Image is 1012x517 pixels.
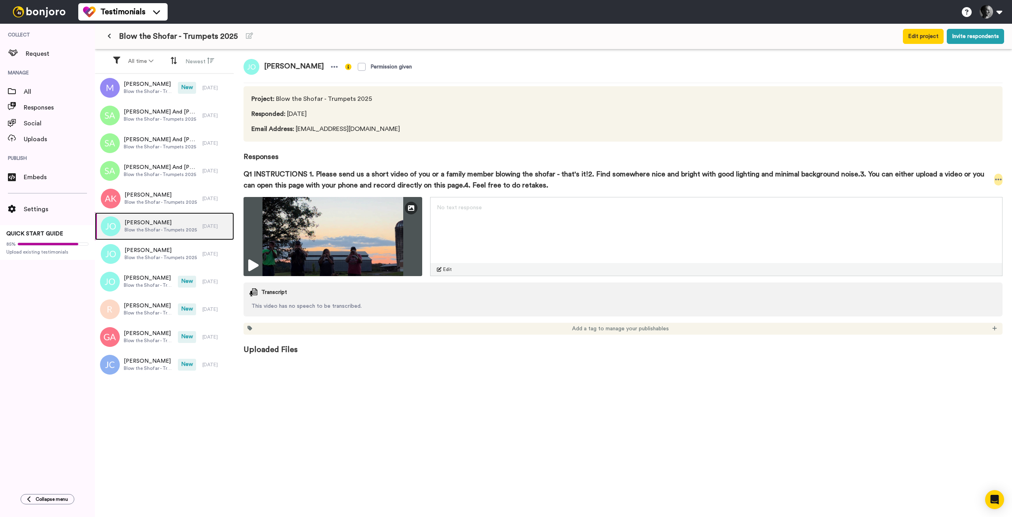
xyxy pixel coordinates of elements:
img: transcript.svg [249,288,257,296]
img: m.png [100,78,120,98]
button: Collapse menu [21,494,74,504]
a: [PERSON_NAME]Blow the Shofar - Trumpets 2025New[DATE] [95,268,234,295]
img: bj-logo-header-white.svg [9,6,69,17]
span: [PERSON_NAME] [124,357,174,365]
a: [PERSON_NAME]Blow the Shofar - Trumpets 2025New[DATE] [95,74,234,102]
div: [DATE] [202,223,230,229]
span: Request [26,49,95,59]
div: [DATE] [202,195,230,202]
a: [PERSON_NAME]Blow the Shofar - Trumpets 2025New[DATE] [95,351,234,379]
button: Invite respondents [947,29,1004,44]
span: Blow the Shofar - Trumpets 2025 [124,282,174,288]
button: All time [123,54,158,68]
span: [PERSON_NAME] [125,219,197,227]
span: [PERSON_NAME] And [PERSON_NAME] [124,163,198,171]
span: Responded : [251,111,285,117]
span: Embeds [24,172,95,182]
img: sa.png [100,133,120,153]
span: Blow the Shofar - Trumpets 2025 [125,254,197,261]
span: [PERSON_NAME] And [PERSON_NAME] [124,136,198,144]
span: Blow the Shofar - Trumpets 2025 [125,227,197,233]
span: Add a tag to manage your publishables [572,325,669,333]
div: [DATE] [202,140,230,146]
span: [PERSON_NAME] [124,330,174,337]
span: New [178,303,196,315]
img: ak.png [101,189,121,208]
img: tm-color.svg [83,6,96,18]
span: Blow the Shofar - Trumpets 2025 [119,31,238,42]
span: Blow the Shofar - Trumpets 2025 [251,94,479,104]
span: All [24,87,95,97]
span: Blow the Shofar - Trumpets 2025 [124,88,174,95]
span: New [178,276,196,288]
div: [DATE] [202,334,230,340]
span: [PERSON_NAME] And [PERSON_NAME] [124,108,198,116]
span: New [178,331,196,343]
button: Edit project [903,29,944,44]
a: [PERSON_NAME]Blow the Shofar - Trumpets 2025New[DATE] [95,295,234,323]
span: Blow the Shofar - Trumpets 2025 [124,144,198,150]
span: Collapse menu [36,496,68,502]
img: jo.png [101,216,121,236]
span: Email Address : [251,126,294,132]
img: jo.png [101,244,121,264]
span: [PERSON_NAME] [125,191,197,199]
span: Blow the Shofar - Trumpets 2025 [124,365,174,371]
span: New [178,359,196,371]
div: Open Intercom Messenger [985,490,1004,509]
span: Blow the Shofar - Trumpets 2025 [124,171,198,178]
a: [PERSON_NAME] And [PERSON_NAME]Blow the Shofar - Trumpets 2025[DATE] [95,157,234,185]
span: Blow the Shofar - Trumpets 2025 [125,199,197,205]
span: No text response [437,205,482,210]
div: [DATE] [202,112,230,119]
span: 85% [6,241,16,247]
span: Settings [24,205,95,214]
span: Uploads [24,134,95,144]
span: Responses [244,142,1003,162]
img: r.png [100,299,120,319]
img: sa.png [100,106,120,125]
span: [PERSON_NAME] [125,246,197,254]
span: Testimonials [100,6,145,17]
div: [DATE] [202,362,230,368]
span: Uploaded Files [244,335,1003,355]
span: Project : [251,96,274,102]
a: [PERSON_NAME]Blow the Shofar - Trumpets 2025[DATE] [95,240,234,268]
img: b33f9ac5-7b4f-465e-a6d4-efc5f702ac6c-thumbnail_full-1757898912.jpg [244,197,422,276]
span: [PERSON_NAME] [124,80,174,88]
div: [DATE] [202,306,230,312]
span: Transcript [261,288,287,296]
img: jc.png [100,355,120,375]
img: jo.png [100,272,120,292]
img: ga.png [100,327,120,347]
a: [PERSON_NAME] And [PERSON_NAME]Blow the Shofar - Trumpets 2025[DATE] [95,102,234,129]
img: sa.png [100,161,120,181]
span: [PERSON_NAME] [124,274,174,282]
div: [DATE] [202,168,230,174]
span: Upload existing testimonials [6,249,89,255]
span: [PERSON_NAME] [259,59,329,75]
button: Newest [181,54,219,69]
div: [DATE] [202,251,230,257]
a: [PERSON_NAME]Blow the Shofar - Trumpets 2025[DATE] [95,185,234,212]
span: This video has no speech to be transcribed. [244,302,1003,310]
img: info-yellow.svg [345,64,351,70]
span: [EMAIL_ADDRESS][DOMAIN_NAME] [251,124,479,134]
span: [PERSON_NAME] [124,302,174,310]
span: [DATE] [251,109,479,119]
span: Blow the Shofar - Trumpets 2025 [124,116,198,122]
div: [DATE] [202,278,230,285]
div: [DATE] [202,85,230,91]
span: Q1 INSTRUCTIONS 1. Please send us a short video of you or a family member blowing the shofar - th... [244,169,994,191]
span: Blow the Shofar - Trumpets 2025 [124,310,174,316]
span: Social [24,119,95,128]
a: [PERSON_NAME]Blow the Shofar - Trumpets 2025[DATE] [95,212,234,240]
img: jo.png [244,59,259,75]
span: Edit [443,266,452,273]
span: New [178,82,196,94]
a: [PERSON_NAME] And [PERSON_NAME]Blow the Shofar - Trumpets 2025[DATE] [95,129,234,157]
span: Responses [24,103,95,112]
span: Blow the Shofar - Trumpets 2025 [124,337,174,344]
div: Permission given [370,63,412,71]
